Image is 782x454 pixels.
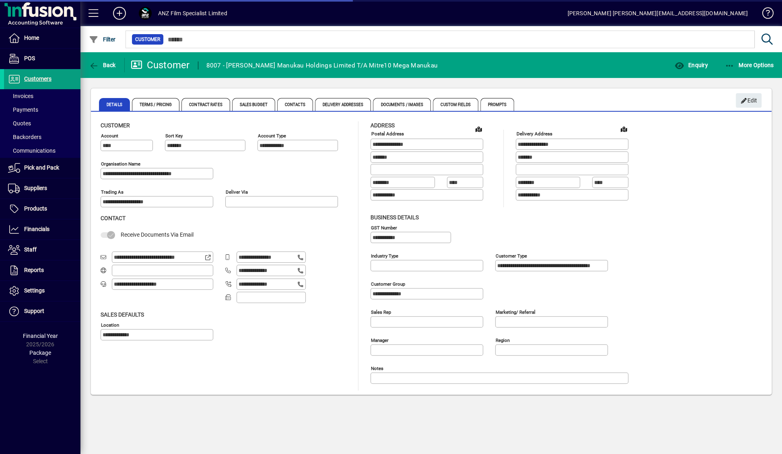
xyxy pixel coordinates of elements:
[371,253,398,258] mat-label: Industry type
[371,365,383,371] mat-label: Notes
[24,164,59,171] span: Pick and Pack
[132,6,158,20] button: Profile
[89,36,116,43] span: Filter
[756,2,772,28] a: Knowledge Base
[4,281,80,301] a: Settings
[101,161,140,167] mat-label: Organisation name
[371,225,397,230] mat-label: GST Number
[725,62,774,68] span: More Options
[101,215,126,221] span: Contact
[107,6,132,20] button: Add
[315,98,371,111] span: Delivery Addresses
[24,267,44,273] span: Reports
[181,98,230,111] span: Contract Rates
[80,58,125,72] app-page-header-button: Back
[24,246,37,253] span: Staff
[158,7,227,20] div: ANZ Film Specialist Limited
[8,93,33,99] span: Invoices
[740,94,757,107] span: Edit
[24,205,47,212] span: Products
[567,7,748,20] div: [PERSON_NAME] [PERSON_NAME][EMAIL_ADDRESS][DOMAIN_NAME]
[373,98,431,111] span: Documents / Images
[121,231,193,238] span: Receive Documents Via Email
[87,58,118,72] button: Back
[371,337,389,343] mat-label: Manager
[101,133,118,139] mat-label: Account
[4,130,80,144] a: Backorders
[24,76,51,82] span: Customers
[736,93,761,108] button: Edit
[277,98,313,111] span: Contacts
[674,62,708,68] span: Enquiry
[4,260,80,280] a: Reports
[132,98,180,111] span: Terms / Pricing
[4,89,80,103] a: Invoices
[101,311,144,318] span: Sales defaults
[496,337,510,343] mat-label: Region
[29,350,51,356] span: Package
[4,240,80,260] a: Staff
[135,35,160,43] span: Customer
[4,199,80,219] a: Products
[4,158,80,178] a: Pick and Pack
[258,133,286,139] mat-label: Account Type
[206,59,438,72] div: 8007 - [PERSON_NAME] Manukau Holdings Limited T/A Mitre10 Mega Manukau
[131,59,190,72] div: Customer
[89,62,116,68] span: Back
[4,28,80,48] a: Home
[24,35,39,41] span: Home
[371,281,405,286] mat-label: Customer group
[101,122,130,129] span: Customer
[4,144,80,157] a: Communications
[24,55,35,61] span: POS
[165,133,183,139] mat-label: Sort key
[24,185,47,191] span: Suppliers
[4,301,80,321] a: Support
[371,309,391,315] mat-label: Sales rep
[433,98,478,111] span: Custom Fields
[617,123,630,135] a: View on map
[723,58,776,72] button: More Options
[496,309,535,315] mat-label: Marketing/ Referral
[8,106,38,113] span: Payments
[4,117,80,130] a: Quotes
[4,178,80,198] a: Suppliers
[24,226,49,232] span: Financials
[101,189,123,195] mat-label: Trading as
[232,98,275,111] span: Sales Budget
[672,58,710,72] button: Enquiry
[101,322,119,327] mat-label: Location
[4,49,80,69] a: POS
[480,98,514,111] span: Prompts
[23,333,58,339] span: Financial Year
[472,123,485,135] a: View on map
[24,308,44,314] span: Support
[370,122,395,129] span: Address
[370,214,419,221] span: Business details
[8,120,31,127] span: Quotes
[4,103,80,117] a: Payments
[8,134,41,140] span: Backorders
[87,32,118,47] button: Filter
[24,287,45,294] span: Settings
[4,219,80,239] a: Financials
[496,253,527,258] mat-label: Customer type
[99,98,130,111] span: Details
[8,147,56,154] span: Communications
[226,189,248,195] mat-label: Deliver via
